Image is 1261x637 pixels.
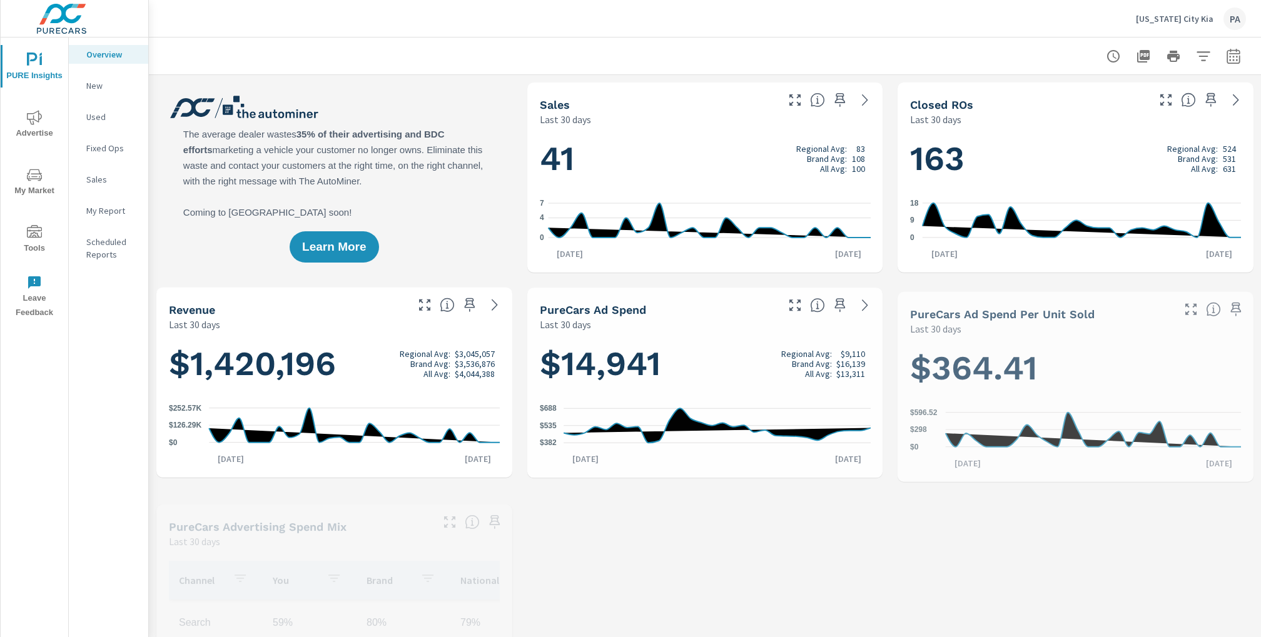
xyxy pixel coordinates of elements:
[785,295,805,315] button: Make Fullscreen
[1197,248,1241,260] p: [DATE]
[910,233,914,242] text: 0
[1156,90,1176,110] button: Make Fullscreen
[826,453,870,465] p: [DATE]
[910,346,1241,389] h1: $364.41
[1181,93,1196,108] span: Number of Repair Orders Closed by the selected dealership group over the selected time range. [So...
[910,98,973,111] h5: Closed ROs
[69,233,148,264] div: Scheduled Reports
[86,48,138,61] p: Overview
[810,298,825,313] span: Total cost of media for all PureCars channels for the selected dealership group over the selected...
[209,453,253,465] p: [DATE]
[946,457,990,469] p: [DATE]
[792,359,832,369] p: Brand Avg:
[910,408,938,417] text: $596.52
[1178,153,1218,163] p: Brand Avg:
[1223,143,1236,153] p: 524
[1136,13,1213,24] p: [US_STATE] City Kia
[455,358,495,368] p: $3,536,876
[564,453,607,465] p: [DATE]
[910,199,919,208] text: 18
[4,53,64,83] span: PURE Insights
[830,90,850,110] span: Save this to your personalized report
[423,368,450,378] p: All Avg:
[540,317,591,332] p: Last 30 days
[1197,457,1241,469] p: [DATE]
[1206,302,1221,317] span: Average cost of advertising per each vehicle sold at the dealer over the selected date range. The...
[69,45,148,64] div: Overview
[455,348,495,358] p: $3,045,057
[179,574,223,586] p: Channel
[273,574,317,586] p: You
[548,248,592,260] p: [DATE]
[781,349,832,359] p: Regional Avg:
[4,168,64,198] span: My Market
[910,308,1095,321] h5: PureCars Ad Spend Per Unit Sold
[4,225,64,256] span: Tools
[485,512,505,532] span: Save this to your personalized report
[465,514,480,529] span: This table looks at how you compare to the amount of budget you spend per channel as opposed to y...
[836,369,865,379] p: $13,311
[69,108,148,126] div: Used
[540,138,871,180] h1: 41
[415,295,435,315] button: Make Fullscreen
[1191,163,1218,173] p: All Avg:
[400,348,450,358] p: Regional Avg:
[169,303,215,316] h5: Revenue
[86,111,138,123] p: Used
[169,342,500,384] h1: $1,420,196
[540,404,557,413] text: $688
[910,443,919,451] text: $0
[856,144,865,154] p: 83
[169,404,201,413] text: $252.57K
[807,154,847,164] p: Brand Avg:
[540,303,646,316] h5: PureCars Ad Spend
[910,137,1241,179] h1: 163
[910,216,914,224] text: 9
[460,574,504,586] p: National
[169,520,347,533] h5: PureCars Advertising Spend Mix
[69,201,148,220] div: My Report
[820,164,847,174] p: All Avg:
[910,321,961,336] p: Last 30 days
[1181,299,1201,319] button: Make Fullscreen
[1161,44,1186,69] button: Print Report
[367,574,410,586] p: Brand
[841,349,865,359] p: $9,110
[910,112,961,127] p: Last 30 days
[86,236,138,261] p: Scheduled Reports
[86,142,138,154] p: Fixed Ops
[1226,299,1246,319] span: Save this to your personalized report
[485,295,505,315] a: See more details in report
[836,359,865,369] p: $16,139
[1223,153,1236,163] p: 531
[302,241,366,253] span: Learn More
[1,38,68,325] div: nav menu
[826,248,870,260] p: [DATE]
[1191,44,1216,69] button: Apply Filters
[540,98,570,111] h5: Sales
[69,139,148,158] div: Fixed Ops
[805,369,832,379] p: All Avg:
[1223,8,1246,30] div: PA
[540,112,591,127] p: Last 30 days
[86,204,138,217] p: My Report
[785,90,805,110] button: Make Fullscreen
[796,144,847,154] p: Regional Avg:
[4,110,64,141] span: Advertise
[540,199,544,208] text: 7
[86,173,138,186] p: Sales
[855,90,875,110] a: See more details in report
[830,295,850,315] span: Save this to your personalized report
[169,438,178,447] text: $0
[540,438,557,447] text: $382
[910,425,927,434] text: $298
[410,358,450,368] p: Brand Avg:
[1226,90,1246,110] a: See more details in report
[456,453,500,465] p: [DATE]
[455,368,495,378] p: $4,044,388
[1223,163,1236,173] p: 631
[852,164,865,174] p: 100
[852,154,865,164] p: 108
[290,231,378,263] button: Learn More
[440,512,460,532] button: Make Fullscreen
